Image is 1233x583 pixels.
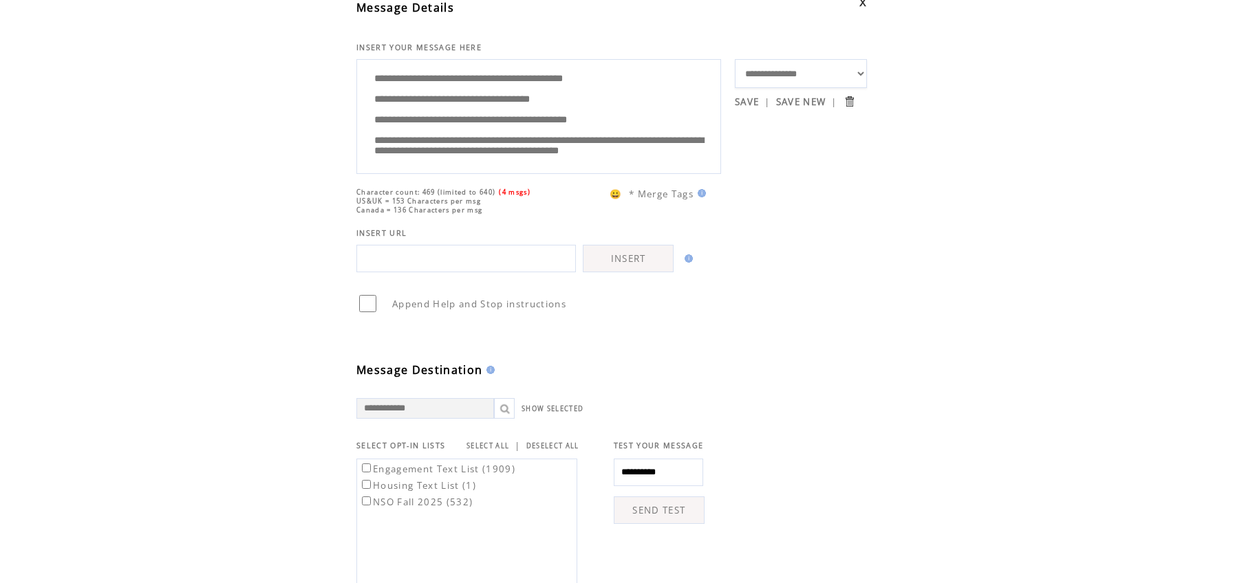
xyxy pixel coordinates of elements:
[482,366,495,374] img: help.gif
[356,441,445,450] span: SELECT OPT-IN LISTS
[356,362,482,377] span: Message Destination
[735,96,759,108] a: SAVE
[614,441,704,450] span: TEST YOUR MESSAGE
[362,496,371,505] input: NSO Fall 2025 (532)
[356,188,495,197] span: Character count: 469 (limited to 640)
[694,189,706,197] img: help.gif
[526,441,579,450] a: DESELECT ALL
[359,463,515,475] label: Engagement Text List (1909)
[362,463,371,472] input: Engagement Text List (1909)
[359,496,473,508] label: NSO Fall 2025 (532)
[522,404,583,413] a: SHOW SELECTED
[515,439,520,452] span: |
[499,188,530,197] span: (4 msgs)
[362,480,371,489] input: Housing Text List (1)
[467,441,509,450] a: SELECT ALL
[583,245,674,272] a: INSERT
[764,96,770,108] span: |
[356,43,482,52] span: INSERT YOUR MESSAGE HERE
[356,197,481,206] span: US&UK = 153 Characters per msg
[356,228,407,238] span: INSERT URL
[680,254,693,263] img: help.gif
[392,298,566,310] span: Append Help and Stop instructions
[843,95,856,108] input: Submit
[629,188,694,200] span: * Merge Tags
[614,496,705,524] a: SEND TEST
[359,479,476,492] label: Housing Text List (1)
[776,96,826,108] a: SAVE NEW
[610,188,622,200] span: 😀
[356,206,482,214] span: Canada = 136 Characters per msg
[831,96,837,108] span: |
